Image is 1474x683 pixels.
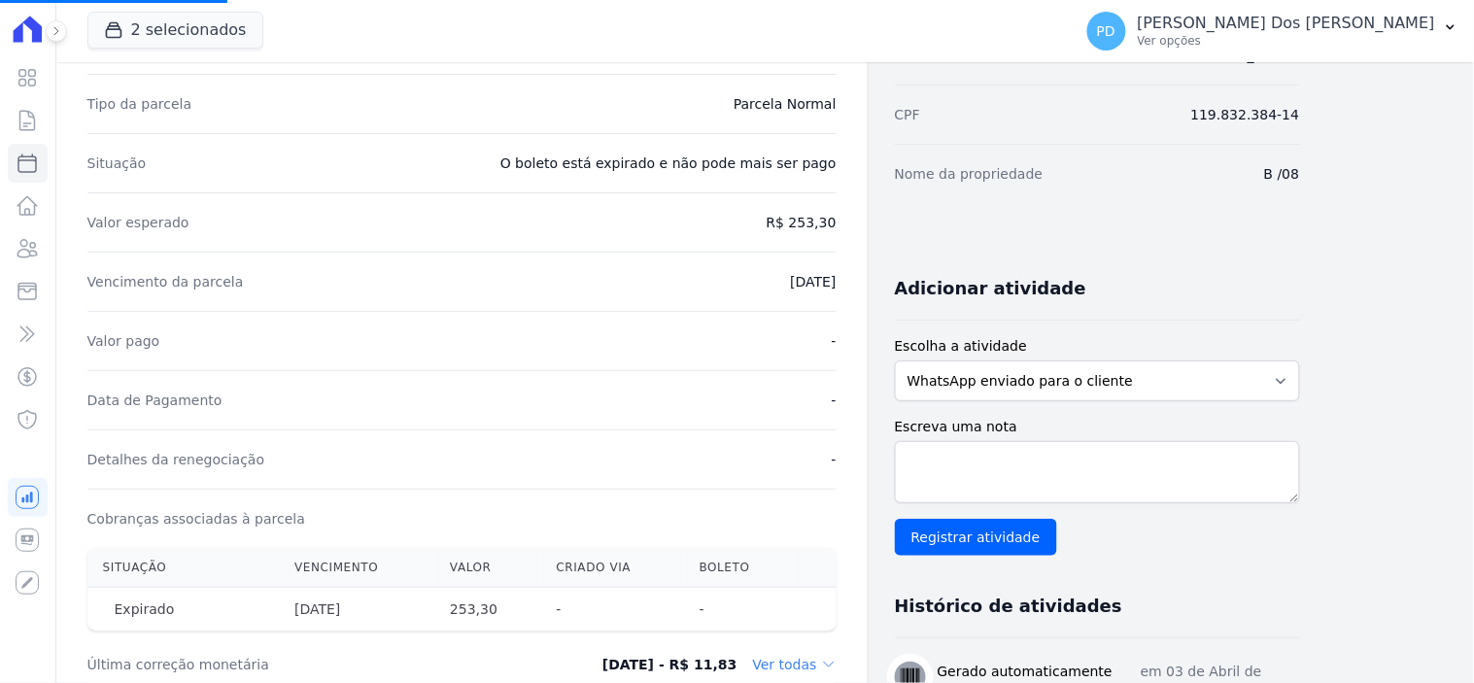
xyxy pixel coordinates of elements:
[87,272,244,291] dt: Vencimento da parcela
[832,331,837,351] dd: -
[87,655,531,674] dt: Última correção monetária
[279,548,434,588] th: Vencimento
[87,154,147,173] dt: Situação
[1097,24,1115,38] span: PD
[832,391,837,410] dd: -
[1191,105,1300,124] dd: 119.832.384-14
[87,509,305,529] dt: Cobranças associadas à parcela
[767,213,837,232] dd: R$ 253,30
[1072,4,1474,58] button: PD [PERSON_NAME] Dos [PERSON_NAME] Ver opções
[541,548,684,588] th: Criado via
[895,164,1044,184] dt: Nome da propriedade
[541,588,684,632] th: -
[279,588,434,632] th: [DATE]
[434,548,540,588] th: Valor
[895,595,1122,618] h3: Histórico de atividades
[832,450,837,469] dd: -
[87,94,192,114] dt: Tipo da parcela
[103,599,187,619] span: Expirado
[895,336,1300,357] label: Escolha a atividade
[602,655,737,674] dd: [DATE] - R$ 11,83
[87,331,160,351] dt: Valor pago
[87,12,263,49] button: 2 selecionados
[87,391,223,410] dt: Data de Pagamento
[500,154,837,173] dd: O boleto está expirado e não pode mais ser pago
[87,548,280,588] th: Situação
[895,277,1086,300] h3: Adicionar atividade
[895,105,920,124] dt: CPF
[895,417,1300,437] label: Escreva uma nota
[753,655,837,674] dd: Ver todas
[434,588,540,632] th: 253,30
[1138,14,1435,33] p: [PERSON_NAME] Dos [PERSON_NAME]
[87,213,189,232] dt: Valor esperado
[734,94,837,114] dd: Parcela Normal
[790,272,836,291] dd: [DATE]
[684,548,795,588] th: Boleto
[684,588,795,632] th: -
[1264,164,1300,184] dd: B /08
[1138,33,1435,49] p: Ver opções
[895,519,1057,556] input: Registrar atividade
[87,450,265,469] dt: Detalhes da renegociação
